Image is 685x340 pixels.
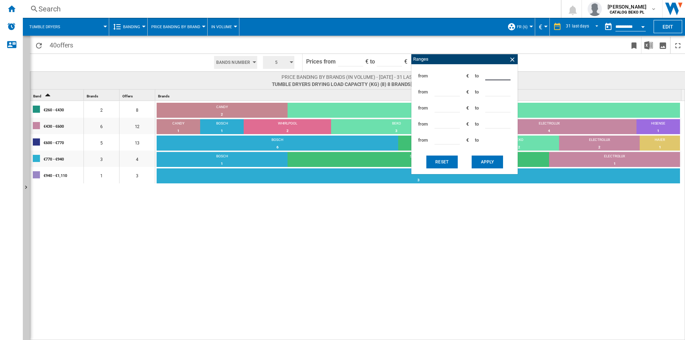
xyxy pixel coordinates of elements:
[32,90,83,101] div: Sort Ascending
[57,41,73,49] span: offers
[466,121,469,127] span: €
[418,132,428,148] span: from
[640,137,680,144] div: HAIER
[404,58,407,65] span: €
[44,151,83,166] div: €770 - €940
[418,116,428,132] span: from
[157,137,398,144] div: BOSCH
[123,25,140,29] span: Banding
[627,37,641,54] button: Bookmark this report
[85,90,119,101] div: Sort None
[44,102,83,117] div: €260 - €430
[87,94,98,98] span: Brands
[211,25,232,29] span: In volume
[466,89,469,95] span: €
[113,18,144,36] div: Banding
[244,127,331,135] div: 2
[85,90,119,101] div: Brands Sort None
[398,137,479,144] div: SAMSUNG
[211,54,260,71] div: Bands Number
[462,127,636,135] div: 4
[157,111,288,118] div: 2
[654,20,682,33] button: Edit
[418,100,428,116] span: from
[656,37,670,54] button: Download as image
[466,105,469,111] span: €
[157,121,200,127] div: CANDY
[272,73,438,81] span: Price banding by brands (In volume) - [DATE] - 31 last days
[26,18,105,36] div: Tumble dryers
[265,56,287,69] span: 5
[7,22,16,31] img: alerts-logo.svg
[32,37,46,54] button: Reload
[535,18,550,36] md-menu: Currency
[475,100,479,116] span: to
[370,58,375,65] span: to
[151,25,200,29] span: Price banding by Brand
[84,167,119,183] div: 1
[475,68,479,84] span: to
[306,58,336,65] span: Prices from
[671,37,685,54] button: Maximize
[641,37,656,54] button: Download in Excel
[636,127,680,135] div: 1
[120,118,155,134] div: 12
[121,90,155,101] div: Sort None
[244,121,331,127] div: WHIRLPOOL
[33,94,41,98] span: Band
[200,121,244,127] div: BOSCH
[472,156,503,168] button: Apply
[44,135,83,150] div: €600 - €770
[151,18,204,36] div: Price banding by Brand
[157,127,200,135] div: 1
[426,156,458,168] button: Reset
[418,68,428,84] span: from
[29,18,67,36] button: Tumble dryers
[608,3,646,10] span: [PERSON_NAME]
[517,25,528,29] span: FR (6)
[157,154,288,160] div: BOSCH
[288,154,549,160] div: SAMSUNG
[157,170,680,177] div: BOSCH
[475,116,479,132] span: to
[601,20,615,34] button: md-calendar
[418,84,428,100] span: from
[263,56,294,69] button: 5
[475,132,479,148] span: to
[272,81,438,88] span: Tumble dryers DRYING LOAD CAPACITY (KG) (8) 8 brands
[120,101,155,118] div: 8
[507,18,531,36] div: FR (6)
[84,151,119,167] div: 3
[288,160,549,167] div: 2
[549,160,680,167] div: 1
[398,144,479,151] div: 2
[120,134,155,151] div: 13
[44,118,83,133] div: €430 - €600
[331,127,462,135] div: 3
[288,111,680,118] div: 6
[462,121,636,127] div: ELECTROLUX
[565,21,601,33] md-select: REPORTS.WIZARD.STEPS.REPORT.STEPS.REPORT_OPTIONS.PERIOD: 31 last days
[157,105,288,111] div: CANDY
[39,4,542,14] div: Search
[46,37,77,52] span: 40
[121,90,155,101] div: Offers Sort None
[475,84,479,100] span: to
[559,137,640,144] div: ELECTROLUX
[157,177,680,184] div: 3
[84,118,119,134] div: 6
[84,101,119,118] div: 2
[157,144,398,151] div: 6
[636,121,680,127] div: HISENSE
[120,167,155,183] div: 3
[44,168,83,183] div: €940 - €1,110
[331,121,462,127] div: BEKO
[365,58,369,65] span: €
[539,18,546,36] button: €
[610,10,644,15] b: CATALOG BEKO PL
[466,73,469,79] span: €
[636,19,649,32] button: Open calendar
[216,56,250,69] span: Bands Number
[158,94,169,98] span: Brands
